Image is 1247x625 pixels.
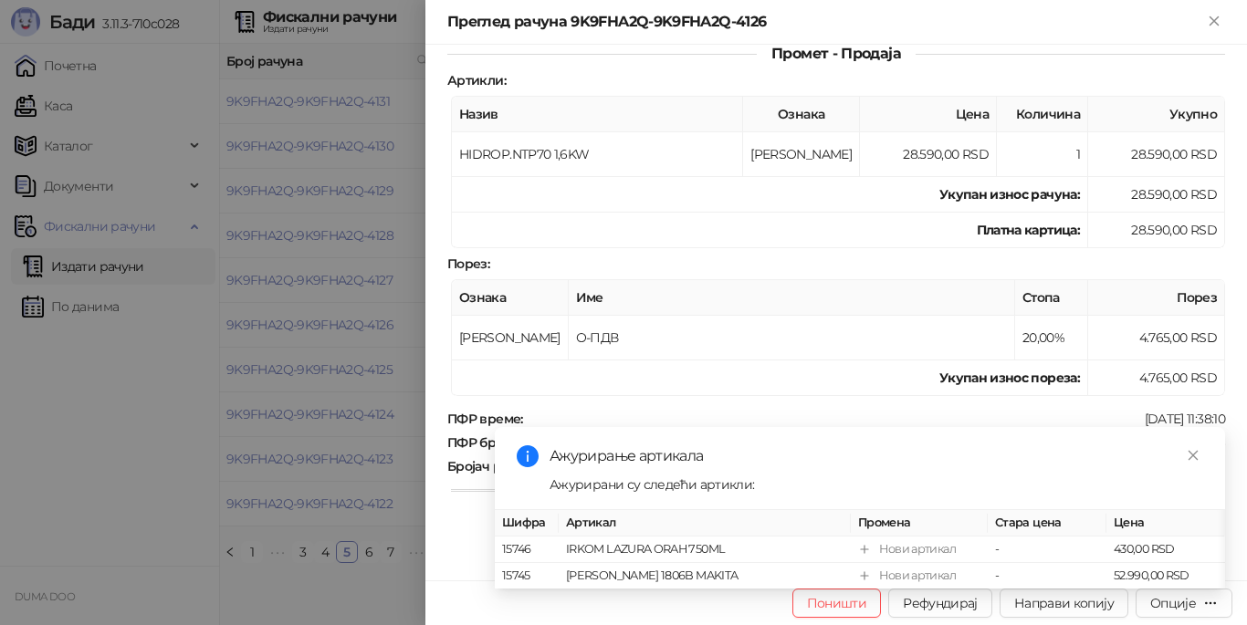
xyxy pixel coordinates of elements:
span: info-circle [517,445,539,467]
td: 15746 [495,536,559,563]
th: Количина [997,97,1088,132]
a: Close [1183,445,1203,465]
strong: ПФР време : [447,411,523,427]
strong: Бројач рачуна : [447,458,540,474]
th: Име [569,280,1015,316]
td: 430,00 RSD [1106,536,1225,563]
th: Стара цена [988,510,1106,536]
strong: Укупан износ пореза: [939,370,1080,386]
td: IRKOM LAZURA ORAH 750ML [559,536,851,563]
th: Промена [851,510,988,536]
th: Ознака [452,280,569,316]
th: Ознака [743,97,860,132]
th: Порез [1088,280,1225,316]
div: Ажурирани су следећи артикли: [550,474,1203,495]
td: - [988,536,1106,563]
td: 28.590,00 RSD [860,132,997,177]
td: 1 [997,132,1088,177]
td: [PERSON_NAME] [743,132,860,177]
td: [PERSON_NAME] 1806B MAKITA [559,563,851,589]
div: Нови артикал [879,567,956,585]
span: close [1187,449,1200,462]
td: 28.590,00 RSD [1088,132,1225,177]
td: HIDROP.NTP70 1,6KW [452,132,743,177]
td: О-ПДВ [569,316,1015,360]
strong: Артикли : [447,72,506,89]
th: Стопа [1015,280,1088,316]
button: Close [1203,11,1225,33]
div: Ажурирање артикала [550,445,1203,467]
td: 20,00% [1015,316,1088,360]
strong: ПФР број рачуна : [447,434,557,451]
td: - [988,563,1106,589]
th: Назив [452,97,743,132]
td: 28.590,00 RSD [1088,177,1225,213]
th: Укупно [1088,97,1225,132]
span: Промет - Продаја [757,45,916,62]
th: Шифра [495,510,559,536]
th: Артикал [559,510,851,536]
td: 15745 [495,563,559,589]
strong: Платна картица : [977,222,1080,238]
th: Цена [1106,510,1225,536]
td: [PERSON_NAME] [452,316,569,360]
th: Цена [860,97,997,132]
strong: Укупан износ рачуна : [939,186,1080,203]
td: 4.765,00 RSD [1088,316,1225,360]
div: [DATE] 11:38:10 [525,411,1227,427]
td: 52.990,00 RSD [1106,563,1225,589]
strong: Порез : [447,255,489,272]
div: Преглед рачуна 9K9FHA2Q-9K9FHA2Q-4126 [447,11,1203,33]
td: 28.590,00 RSD [1088,213,1225,248]
div: Нови артикал [879,540,956,558]
td: 4.765,00 RSD [1088,360,1225,396]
